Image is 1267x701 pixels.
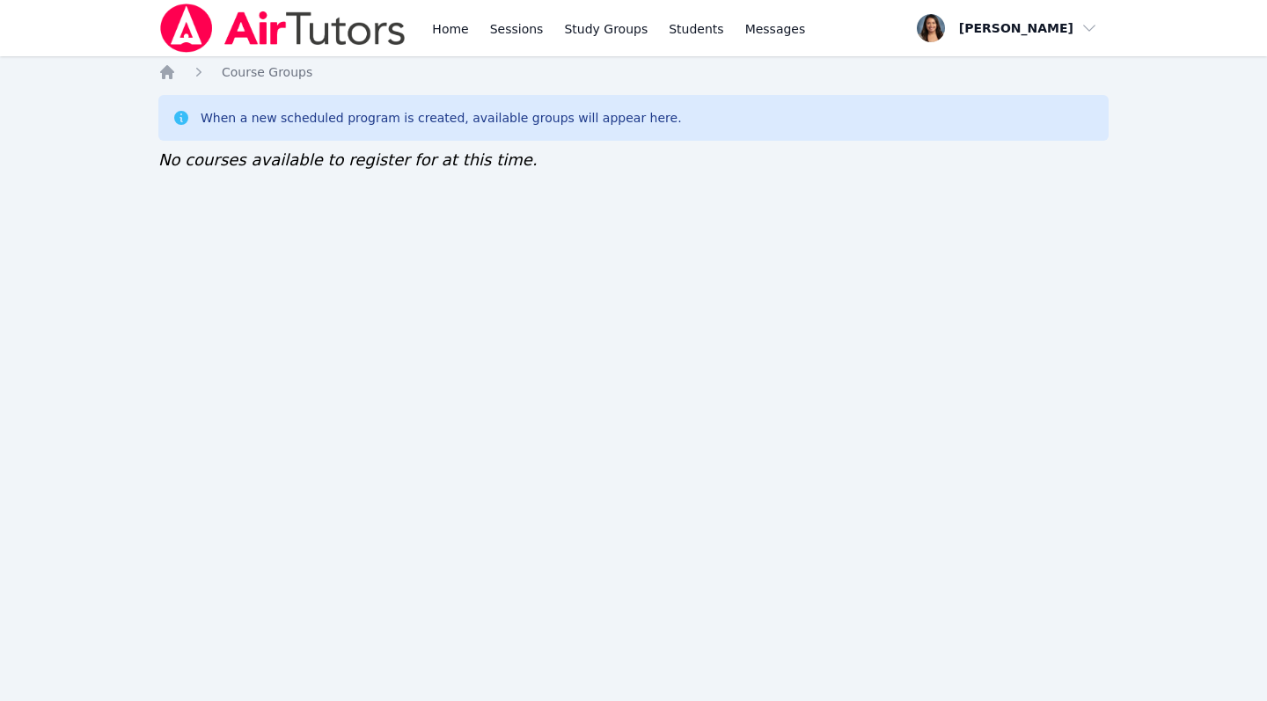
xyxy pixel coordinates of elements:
span: Course Groups [222,65,312,79]
nav: Breadcrumb [158,63,1109,81]
a: Course Groups [222,63,312,81]
span: No courses available to register for at this time. [158,150,538,169]
span: Messages [745,20,806,38]
img: Air Tutors [158,4,407,53]
div: When a new scheduled program is created, available groups will appear here. [201,109,682,127]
